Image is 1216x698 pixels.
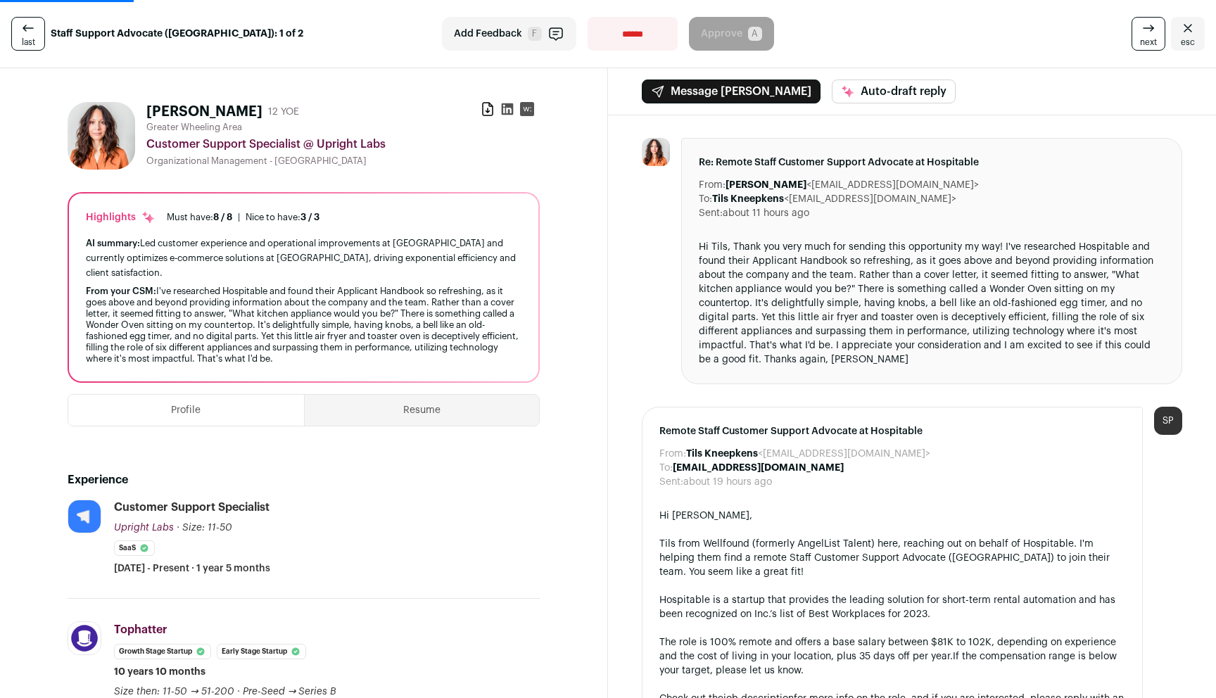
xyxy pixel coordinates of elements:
[673,463,844,473] b: [EMAIL_ADDRESS][DOMAIN_NAME]
[642,138,670,166] img: a41eddab8b7b16f028558c1274c73c0d79b6f1ca4755970f138a41b1587701e1
[454,27,522,41] span: Add Feedback
[86,210,156,224] div: Highlights
[68,395,304,426] button: Profile
[68,500,101,533] img: 6bf1ce85b6ed422fef7fe59260ffaa248515bbc1bce45f7468ea2e68097d1559.jpg
[1154,407,1182,435] div: SP
[659,509,1125,523] div: Hi [PERSON_NAME],
[167,212,232,223] div: Must have:
[114,540,155,556] li: SaaS
[177,523,232,533] span: · Size: 11-50
[1181,37,1195,48] span: esc
[659,635,1125,678] div: The role is 100% remote and offers a base salary between $81K to 102K, depending on experience an...
[305,395,540,426] button: Resume
[246,212,319,223] div: Nice to have:
[146,122,242,133] span: Greater Wheeling Area
[1140,37,1157,48] span: next
[659,461,673,475] dt: To:
[1171,17,1205,51] a: Close
[723,206,809,220] dd: about 11 hours ago
[683,475,772,489] dd: about 19 hours ago
[699,178,726,192] dt: From:
[300,212,319,222] span: 3 / 3
[68,102,135,170] img: a41eddab8b7b16f028558c1274c73c0d79b6f1ca4755970f138a41b1587701e1
[213,212,232,222] span: 8 / 8
[726,178,979,192] dd: <[EMAIL_ADDRESS][DOMAIN_NAME]>
[686,447,930,461] dd: <[EMAIL_ADDRESS][DOMAIN_NAME]>
[86,286,156,296] span: From your CSM:
[642,80,821,103] button: Message [PERSON_NAME]
[146,102,262,122] h1: [PERSON_NAME]
[217,644,306,659] li: Early Stage Startup
[167,212,319,223] ul: |
[114,523,174,533] span: Upright Labs
[659,447,686,461] dt: From:
[51,27,303,41] strong: Staff Support Advocate ([GEOGRAPHIC_DATA]): 1 of 2
[68,622,101,654] img: c67524474e4cc104db83f1f012d1e90d1e4a5f42179b785b00d77b395737c730.jpg
[699,156,1165,170] span: Re: Remote Staff Customer Support Advocate at Hospitable
[659,537,1125,579] div: Tils from Wellfound (formerly AngelList Talent) here, reaching out on behalf of Hospitable. I'm h...
[442,17,576,51] button: Add Feedback F
[659,475,683,489] dt: Sent:
[699,206,723,220] dt: Sent:
[68,471,540,488] h2: Experience
[1132,17,1165,51] a: next
[659,424,1125,438] span: Remote Staff Customer Support Advocate at Hospitable
[114,624,167,635] span: Tophatter
[146,136,540,153] div: Customer Support Specialist @ Upright Labs
[528,27,542,41] span: F
[114,500,270,515] div: Customer Support Specialist
[114,644,211,659] li: Growth Stage Startup
[686,449,758,459] b: Tils Kneepkens
[699,192,712,206] dt: To:
[832,80,956,103] button: Auto-draft reply
[659,593,1125,621] div: Hospitable is a startup that provides the leading solution for short-term rental automation and h...
[86,286,521,364] div: I've researched Hospitable and found their Applicant Handbook so refreshing, as it goes above and...
[712,194,784,204] b: Tils Kneepkens
[22,37,35,48] span: last
[11,17,45,51] a: last
[86,239,140,248] span: AI summary:
[146,156,540,167] div: Organizational Management - [GEOGRAPHIC_DATA]
[699,240,1165,367] div: Hi Tils, Thank you very much for sending this opportunity my way! I've researched Hospitable and ...
[712,192,956,206] dd: <[EMAIL_ADDRESS][DOMAIN_NAME]>
[726,180,806,190] b: [PERSON_NAME]
[114,665,205,679] span: 10 years 10 months
[114,561,270,576] span: [DATE] - Present · 1 year 5 months
[86,236,521,280] div: Led customer experience and operational improvements at [GEOGRAPHIC_DATA] and currently optimizes...
[243,687,337,697] span: Pre-Seed → Series B
[268,105,299,119] div: 12 YOE
[114,687,234,697] span: Size then: 11-50 → 51-200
